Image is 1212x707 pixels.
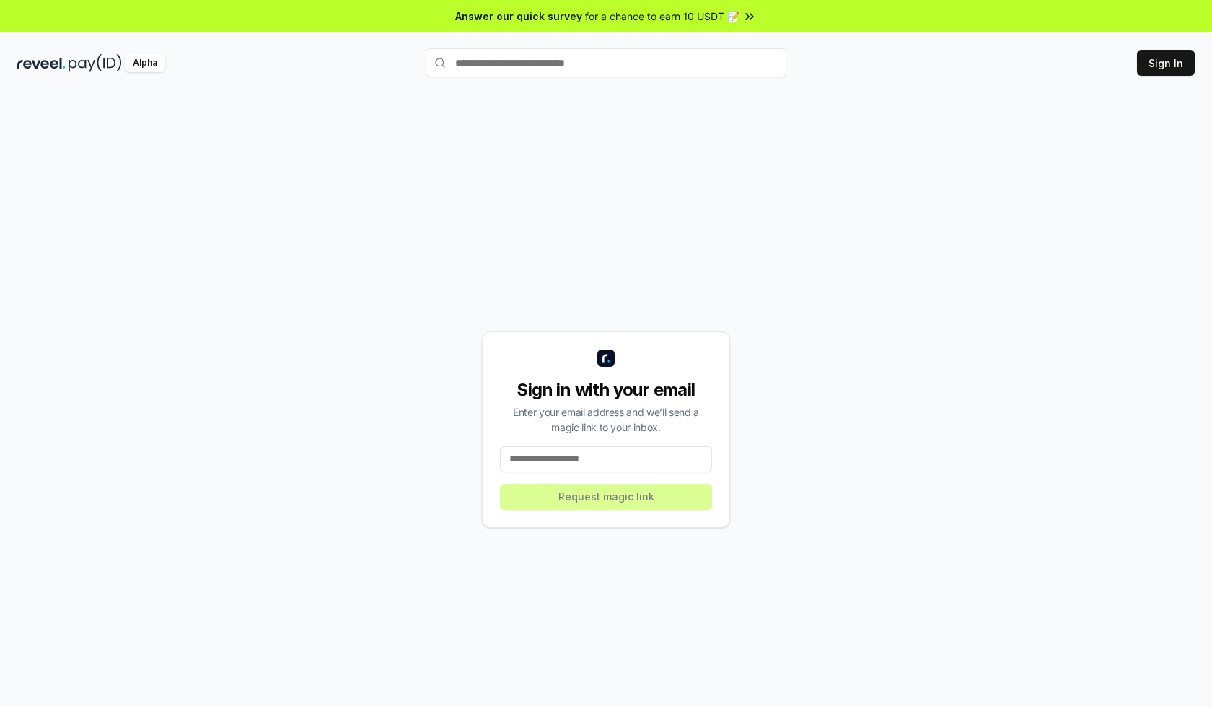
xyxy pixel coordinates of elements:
[597,350,615,367] img: logo_small
[585,9,739,24] span: for a chance to earn 10 USDT 📝
[17,54,66,72] img: reveel_dark
[500,404,712,435] div: Enter your email address and we’ll send a magic link to your inbox.
[455,9,582,24] span: Answer our quick survey
[125,54,165,72] div: Alpha
[1137,50,1195,76] button: Sign In
[500,378,712,402] div: Sign in with your email
[69,54,122,72] img: pay_id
